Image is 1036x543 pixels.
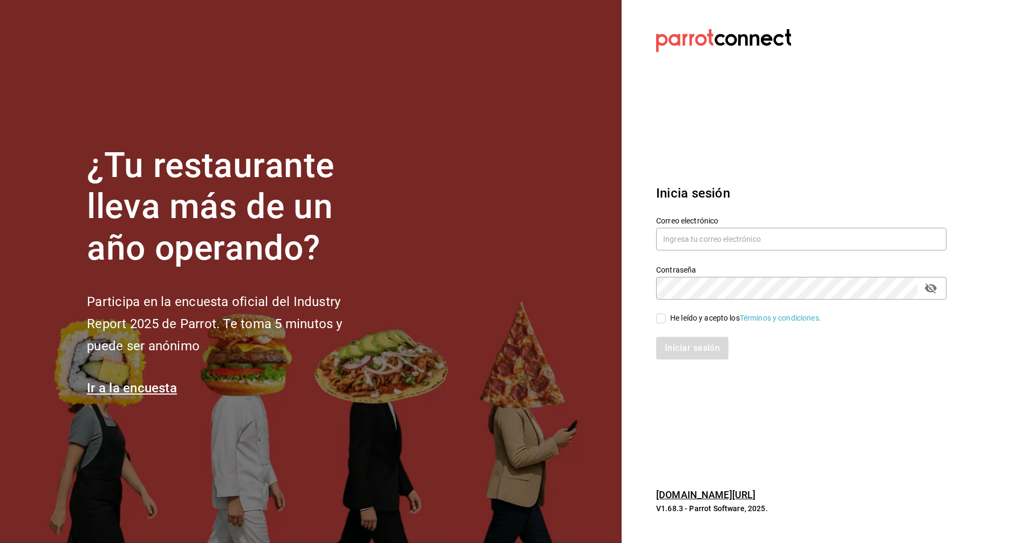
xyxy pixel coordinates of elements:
[87,145,378,269] h1: ¿Tu restaurante lleva más de un año operando?
[656,489,755,500] a: [DOMAIN_NAME][URL]
[656,503,946,514] p: V1.68.3 - Parrot Software, 2025.
[656,266,946,273] label: Contraseña
[922,279,940,297] button: passwordField
[670,313,821,324] div: He leído y acepto los
[87,381,177,396] a: Ir a la encuesta
[656,184,946,203] h3: Inicia sesión
[656,216,946,224] label: Correo electrónico
[740,314,821,322] a: Términos y condiciones.
[656,228,946,250] input: Ingresa tu correo electrónico
[87,291,378,357] h2: Participa en la encuesta oficial del Industry Report 2025 de Parrot. Te toma 5 minutos y puede se...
